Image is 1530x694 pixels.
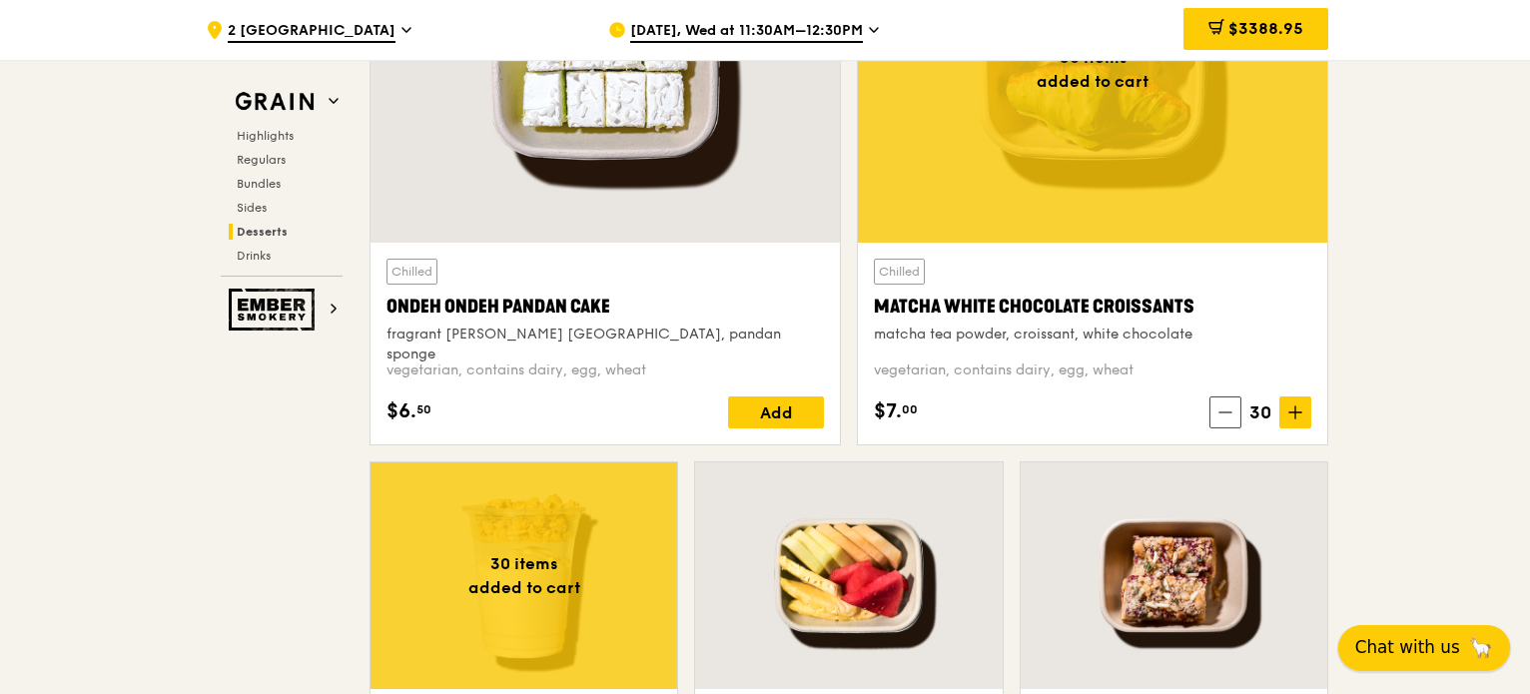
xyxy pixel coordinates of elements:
[386,293,824,321] div: Ondeh Ondeh Pandan Cake
[728,396,824,428] div: Add
[229,84,321,120] img: Grain web logo
[228,21,395,43] span: 2 [GEOGRAPHIC_DATA]
[630,21,863,43] span: [DATE], Wed at 11:30AM–12:30PM
[1241,398,1279,426] span: 30
[237,201,267,215] span: Sides
[386,259,437,285] div: Chilled
[416,401,431,417] span: 50
[874,293,1311,321] div: Matcha White Chocolate Croissants
[874,259,925,285] div: Chilled
[1468,635,1493,660] span: 🦙
[386,325,824,364] div: fragrant [PERSON_NAME] [GEOGRAPHIC_DATA], pandan sponge
[874,396,902,426] span: $7.
[386,360,824,380] div: vegetarian, contains dairy, egg, wheat
[237,249,271,263] span: Drinks
[1228,19,1303,38] span: $3388.95
[874,325,1311,345] div: matcha tea powder, croissant, white chocolate
[1355,635,1460,660] span: Chat with us
[237,225,288,239] span: Desserts
[229,289,321,331] img: Ember Smokery web logo
[386,396,416,426] span: $6.
[902,401,918,417] span: 00
[237,177,281,191] span: Bundles
[874,360,1311,380] div: vegetarian, contains dairy, egg, wheat
[1338,625,1510,671] button: Chat with us🦙
[237,129,294,143] span: Highlights
[237,153,286,167] span: Regulars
